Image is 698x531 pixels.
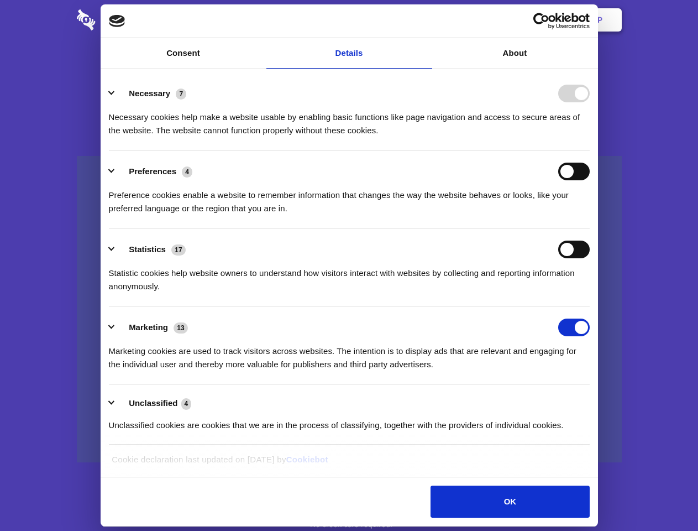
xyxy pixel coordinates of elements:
a: Contact [448,3,499,37]
span: 7 [176,88,186,100]
div: Marketing cookies are used to track visitors across websites. The intention is to display ads tha... [109,336,590,371]
div: Statistic cookies help website owners to understand how visitors interact with websites by collec... [109,258,590,293]
div: Unclassified cookies are cookies that we are in the process of classifying, together with the pro... [109,410,590,432]
label: Necessary [129,88,170,98]
div: Cookie declaration last updated on [DATE] by [103,453,595,475]
div: Necessary cookies help make a website usable by enabling basic functions like page navigation and... [109,102,590,137]
button: Unclassified (4) [109,397,198,410]
label: Statistics [129,244,166,254]
h4: Auto-redaction of sensitive data, encrypted data sharing and self-destructing private chats. Shar... [77,101,622,137]
button: Necessary (7) [109,85,193,102]
iframe: Drift Widget Chat Controller [643,476,685,518]
button: Preferences (4) [109,163,200,180]
div: Preference cookies enable a website to remember information that changes the way the website beha... [109,180,590,215]
span: 13 [174,322,188,334]
a: Usercentrics Cookiebot - opens in a new window [493,13,590,29]
a: About [432,38,598,69]
a: Wistia video thumbnail [77,156,622,463]
a: Details [266,38,432,69]
a: Consent [101,38,266,69]
a: Cookiebot [286,455,328,464]
a: Login [501,3,549,37]
button: OK [431,486,589,518]
a: Pricing [324,3,372,37]
span: 4 [181,398,192,409]
button: Statistics (17) [109,241,193,258]
label: Marketing [129,322,168,332]
h1: Eliminate Slack Data Loss. [77,50,622,90]
span: 17 [171,244,186,256]
span: 4 [182,166,192,178]
img: logo-wordmark-white-trans-d4663122ce5f474addd5e946df7df03e33cb6a1c49d2221995e7729f52c070b2.svg [77,9,171,30]
img: logo [109,15,125,27]
label: Preferences [129,166,176,176]
button: Marketing (13) [109,319,195,336]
